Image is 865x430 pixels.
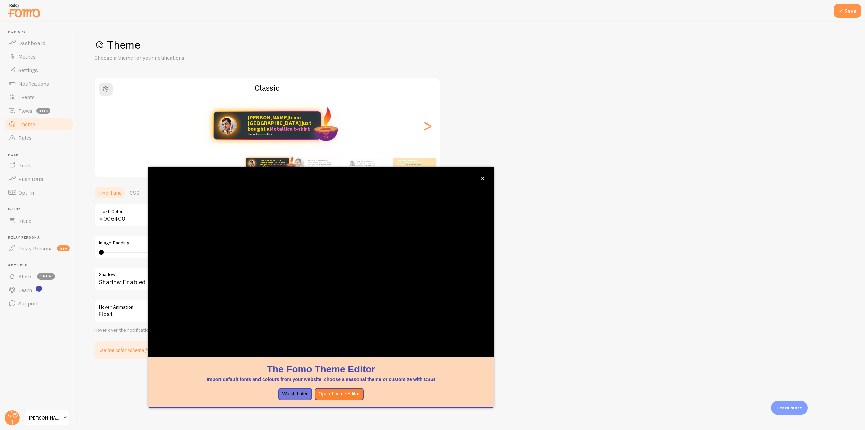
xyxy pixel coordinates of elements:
div: Shadow Enabled [94,267,297,292]
button: Open Theme Editor [315,388,364,400]
span: Theme [18,121,35,128]
h1: Theme [94,38,849,52]
h1: The Fomo Theme Editor [156,363,486,376]
svg: <p>Watch New Feature Tutorials!</p> [36,286,42,292]
small: hace 4 minutos [398,166,425,167]
span: Opt-In [18,189,34,196]
a: Alerts 1 new [4,270,74,283]
span: Push [8,153,74,157]
img: Fomo [294,158,304,169]
span: Flows [18,107,32,114]
a: Inline [4,214,74,227]
p: Import default fonts and colours from your website, choose a seasonal theme or customize with CSS! [156,376,486,383]
span: [PERSON_NAME]-test-store [29,414,61,422]
a: Learn [4,283,74,297]
img: Fomo [349,161,355,166]
strong: [PERSON_NAME] [356,160,370,162]
img: Fomo [218,116,237,135]
span: Rules [18,134,32,141]
a: Events [4,90,74,104]
span: 1 new [37,273,55,280]
p: from [GEOGRAPHIC_DATA] just bought a [259,159,286,167]
strong: [PERSON_NAME] [259,159,276,162]
span: Push Data [18,176,44,182]
span: Settings [18,67,38,73]
a: Theme [4,117,74,131]
a: CSS [126,186,143,199]
a: Metallica t-shirt [317,163,331,166]
span: Inline [18,217,31,224]
span: Learn [18,287,32,293]
span: new [57,245,70,251]
strong: [PERSON_NAME] [248,114,289,121]
span: Relay Persona [18,245,53,252]
span: Relay Persona [8,235,74,240]
p: from [GEOGRAPHIC_DATA] just bought a [248,115,314,136]
a: Flows beta [4,104,74,117]
label: Image Padding [99,240,292,246]
a: Metallica t-shirt [268,163,285,166]
p: Use the color scheme from your website [98,347,183,354]
small: hace 4 minutos [248,133,312,136]
span: Get Help [8,263,74,268]
h2: Classic [95,83,440,93]
div: Float [94,299,297,323]
a: Notifications [4,77,74,90]
span: Events [18,94,35,100]
button: close, [479,175,486,182]
a: Push Data [4,172,74,186]
strong: [PERSON_NAME] [308,159,325,162]
p: Learn more [776,405,802,411]
span: Inline [8,207,74,212]
span: Push [18,162,30,169]
small: hace 4 minutos [308,166,336,167]
div: Learn more [771,401,808,415]
span: Metrics [18,53,36,60]
a: [PERSON_NAME]-test-store [24,410,70,426]
p: from [GEOGRAPHIC_DATA] just bought a [308,159,337,167]
a: Settings [4,63,74,77]
button: Watch Later [278,388,312,400]
a: Relay Persona new [4,242,74,255]
a: Metallica t-shirt [406,163,421,166]
a: Push [4,159,74,172]
span: Notifications [18,80,49,87]
img: fomo-relay-logo-orange.svg [7,2,41,19]
span: Dashboard [18,40,45,46]
a: Metallica t-shirt [363,164,374,166]
div: Next slide [423,101,431,150]
a: Fine Tune [94,186,126,199]
p: Choose a theme for your notifications [94,54,256,62]
a: Dashboard [4,36,74,50]
p: from [GEOGRAPHIC_DATA] just bought a [398,159,425,167]
strong: [PERSON_NAME] [398,159,415,162]
a: Rules [4,131,74,144]
a: Support [4,297,74,310]
span: Alerts [18,273,33,280]
p: from [GEOGRAPHIC_DATA] just bought a [356,160,379,167]
small: hace 4 minutos [259,166,285,167]
a: Metrics [4,50,74,63]
img: Fomo [248,160,255,167]
span: Pop-ups [8,30,74,34]
div: The Fomo Theme EditorImport default fonts and colours from your website, choose a seasonal theme ... [148,167,494,408]
a: Metallica t-shirt [270,126,310,132]
div: Hover over the notification for preview [94,327,297,333]
a: Opt-In [4,186,74,199]
span: beta [36,108,50,114]
span: Support [18,300,38,307]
